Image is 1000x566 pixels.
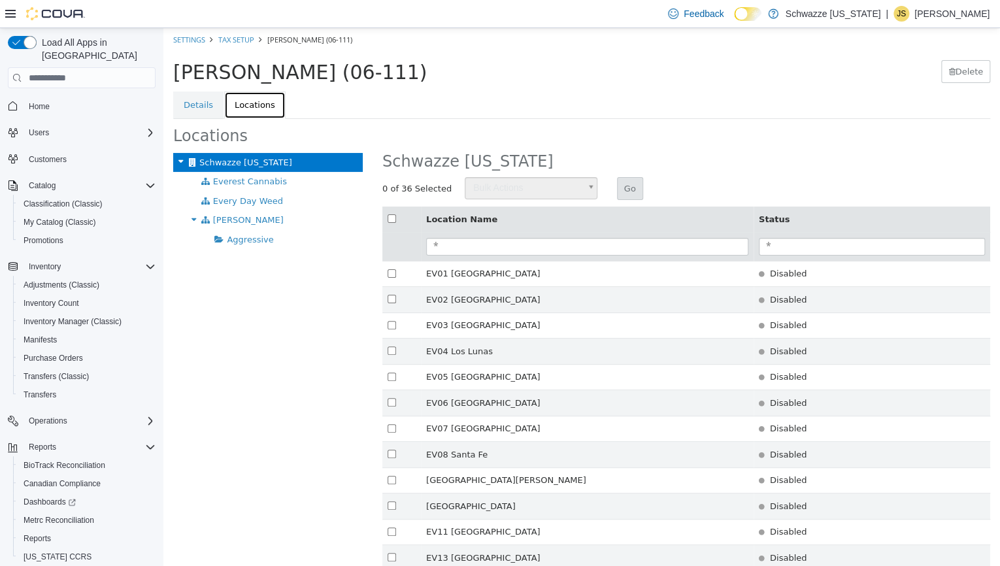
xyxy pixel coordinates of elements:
[18,295,156,311] span: Inventory Count
[29,442,56,452] span: Reports
[785,6,880,22] p: Schwazze [US_STATE]
[595,185,629,198] button: Status
[3,412,161,430] button: Operations
[684,7,724,20] span: Feedback
[590,362,827,388] td: Disabled
[29,127,49,138] span: Users
[3,150,161,169] button: Customers
[50,148,124,158] span: Everest Cannabis
[18,458,110,473] a: BioTrack Reconciliation
[24,335,57,345] span: Manifests
[18,494,81,510] a: Dashboards
[63,207,110,216] span: Aggressive
[13,386,161,404] button: Transfers
[897,6,906,22] span: JS
[258,336,590,362] td: EV05 [GEOGRAPHIC_DATA]
[3,258,161,276] button: Inventory
[18,512,99,528] a: Metrc Reconciliation
[18,277,156,293] span: Adjustments (Classic)
[61,63,122,91] a: Locations
[24,515,94,525] span: Metrc Reconciliation
[3,124,161,142] button: Users
[24,199,103,209] span: Classification (Classic)
[590,336,827,362] td: Disabled
[13,213,161,231] button: My Catalog (Classic)
[18,332,156,348] span: Manifests
[258,310,590,337] td: EV04 Los Lunas
[24,259,156,275] span: Inventory
[24,439,61,455] button: Reports
[50,168,120,178] span: Every Day Weed
[24,390,56,400] span: Transfers
[24,460,105,471] span: BioTrack Reconciliation
[13,474,161,493] button: Canadian Compliance
[24,439,156,455] span: Reports
[13,294,161,312] button: Inventory Count
[18,494,156,510] span: Dashboards
[258,284,590,310] td: EV03 [GEOGRAPHIC_DATA]
[55,7,91,16] a: Tax Setup
[13,312,161,331] button: Inventory Manager (Classic)
[29,416,67,426] span: Operations
[590,310,827,337] td: Disabled
[454,149,480,173] button: Go
[24,125,54,141] button: Users
[24,217,96,227] span: My Catalog (Classic)
[24,178,156,193] span: Catalog
[24,97,156,114] span: Home
[13,195,161,213] button: Classification (Classic)
[18,531,156,546] span: Reports
[258,491,590,517] td: EV11 [GEOGRAPHIC_DATA]
[590,233,827,259] td: Disabled
[590,491,827,517] td: Disabled
[50,187,120,197] span: [PERSON_NAME]
[24,478,101,489] span: Canadian Compliance
[3,176,161,195] button: Catalog
[24,152,72,167] a: Customers
[24,353,83,363] span: Purchase Orders
[18,214,101,230] a: My Catalog (Classic)
[13,276,161,294] button: Adjustments (Classic)
[18,476,106,491] a: Canadian Compliance
[10,33,263,56] span: [PERSON_NAME] (06-111)
[18,295,84,311] a: Inventory Count
[24,125,156,141] span: Users
[734,7,761,21] input: Dark Mode
[26,7,85,20] img: Cova
[893,6,909,22] div: Justine Sanchez
[24,552,92,562] span: [US_STATE] CCRS
[258,414,590,440] td: EV08 Santa Fe
[24,280,99,290] span: Adjustments (Classic)
[24,235,63,246] span: Promotions
[258,465,590,491] td: [GEOGRAPHIC_DATA]
[18,369,94,384] a: Transfers (Classic)
[18,512,156,528] span: Metrc Reconciliation
[13,456,161,474] button: BioTrack Reconciliation
[29,101,50,112] span: Home
[13,367,161,386] button: Transfers (Classic)
[10,63,60,91] a: Details
[219,154,288,167] span: 0 of 36 Selected
[36,129,129,139] span: Schwazze [US_STATE]
[18,549,156,565] span: Washington CCRS
[18,369,156,384] span: Transfers (Classic)
[18,314,127,329] a: Inventory Manager (Classic)
[18,196,156,212] span: Classification (Classic)
[18,332,62,348] a: Manifests
[590,465,827,491] td: Disabled
[24,259,66,275] button: Inventory
[24,178,61,193] button: Catalog
[590,259,827,285] td: Disabled
[18,233,69,248] a: Promotions
[24,533,51,544] span: Reports
[734,21,735,22] span: Dark Mode
[663,1,729,27] a: Feedback
[258,439,590,465] td: [GEOGRAPHIC_DATA][PERSON_NAME]
[18,350,156,366] span: Purchase Orders
[24,371,89,382] span: Transfers (Classic)
[13,511,161,529] button: Metrc Reconciliation
[3,96,161,115] button: Home
[18,214,156,230] span: My Catalog (Classic)
[24,413,73,429] button: Operations
[37,36,156,62] span: Load All Apps in [GEOGRAPHIC_DATA]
